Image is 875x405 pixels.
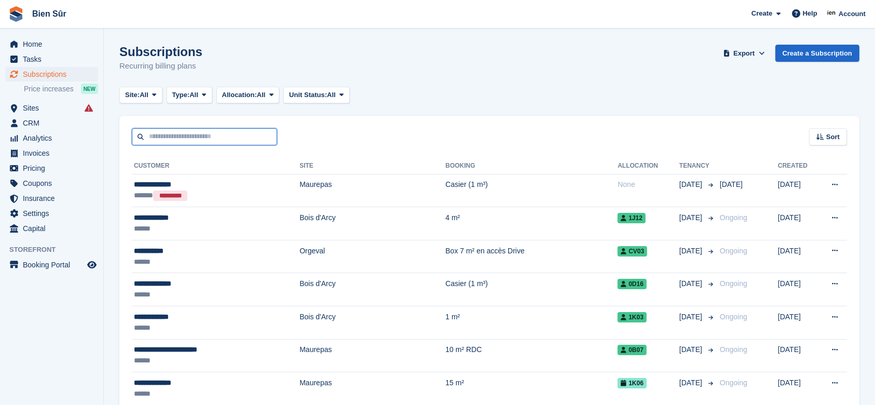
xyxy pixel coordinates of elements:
span: Insurance [23,191,85,206]
span: Tasks [23,52,85,66]
span: Sites [23,101,85,115]
td: [DATE] [778,339,818,372]
th: Allocation [618,158,679,174]
a: menu [5,52,98,66]
span: [DATE] [679,179,704,190]
td: Orgeval [299,240,445,273]
th: Customer [132,158,299,174]
span: Ongoing [720,247,747,255]
td: Bois d'Arcy [299,273,445,306]
td: Maurepas [299,174,445,207]
span: Analytics [23,131,85,145]
div: None [618,179,679,190]
span: CRM [23,116,85,130]
th: Tenancy [679,158,716,174]
td: Box 7 m² en accès Drive [445,240,618,273]
span: Ongoing [720,313,747,321]
td: Bois d'Arcy [299,306,445,340]
span: Booking Portal [23,258,85,272]
button: Type: All [167,87,212,104]
a: menu [5,101,98,115]
td: [DATE] [778,306,818,340]
span: Home [23,37,85,51]
button: Unit Status: All [283,87,349,104]
span: Price increases [24,84,74,94]
span: 1K03 [618,312,647,322]
span: 0D16 [618,279,647,289]
a: menu [5,67,98,82]
td: [DATE] [778,273,818,306]
a: menu [5,258,98,272]
td: [DATE] [778,174,818,207]
a: menu [5,146,98,160]
a: menu [5,191,98,206]
a: menu [5,161,98,176]
span: Ongoing [720,379,747,387]
td: 1 m² [445,306,618,340]
span: Site: [125,90,140,100]
p: Recurring billing plans [119,60,202,72]
span: [DATE] [679,246,704,256]
img: stora-icon-8386f47178a22dfd0bd8f6a31ec36ba5ce8667c1dd55bd0f319d3a0aa187defe.svg [8,6,24,22]
i: Smart entry sync failures have occurred [85,104,93,112]
button: Allocation: All [216,87,280,104]
span: Type: [172,90,190,100]
a: menu [5,131,98,145]
span: Unit Status: [289,90,327,100]
th: Created [778,158,818,174]
button: Site: All [119,87,162,104]
span: Allocation: [222,90,257,100]
a: menu [5,176,98,191]
td: Casier (1 m³) [445,174,618,207]
span: Pricing [23,161,85,176]
a: Price increases NEW [24,83,98,95]
th: Booking [445,158,618,174]
span: 1J12 [618,213,646,223]
span: Ongoing [720,213,747,222]
span: 1K06 [618,378,647,388]
span: Export [733,48,755,59]
span: [DATE] [679,212,704,223]
span: [DATE] [679,344,704,355]
img: Asmaa Habri [827,8,837,19]
span: Coupons [23,176,85,191]
a: menu [5,206,98,221]
a: Create a Subscription [775,45,859,62]
span: Invoices [23,146,85,160]
span: Ongoing [720,345,747,354]
a: menu [5,37,98,51]
span: Sort [826,132,840,142]
span: [DATE] [679,312,704,322]
span: Account [839,9,866,19]
td: 10 m² RDC [445,339,618,372]
th: Site [299,158,445,174]
span: Storefront [9,245,103,255]
span: [DATE] [679,278,704,289]
span: CV03 [618,246,647,256]
span: All [327,90,336,100]
span: All [140,90,148,100]
td: Maurepas [299,339,445,372]
div: NEW [81,84,98,94]
td: 4 m² [445,207,618,240]
span: 0B07 [618,345,647,355]
span: All [189,90,198,100]
a: Preview store [86,259,98,271]
a: menu [5,221,98,236]
span: Capital [23,221,85,236]
td: Bois d'Arcy [299,207,445,240]
a: Bien Sûr [28,5,71,22]
span: Ongoing [720,279,747,288]
td: [DATE] [778,207,818,240]
button: Export [721,45,767,62]
span: [DATE] [720,180,743,188]
td: Casier (1 m³) [445,273,618,306]
span: Help [803,8,817,19]
td: [DATE] [778,240,818,273]
span: Settings [23,206,85,221]
span: [DATE] [679,377,704,388]
h1: Subscriptions [119,45,202,59]
span: Subscriptions [23,67,85,82]
span: Create [751,8,772,19]
span: All [257,90,266,100]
